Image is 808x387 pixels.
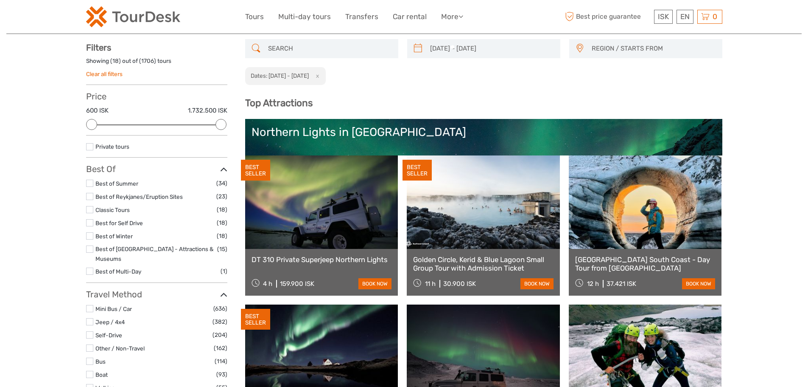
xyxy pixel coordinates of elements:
[443,280,476,288] div: 30.900 ISK
[95,233,133,240] a: Best of Winter
[141,57,154,65] label: 1706
[263,280,272,288] span: 4 h
[215,356,227,366] span: (114)
[86,164,227,174] h3: Best Of
[95,143,129,150] a: Private tours
[95,193,183,200] a: Best of Reykjanes/Eruption Sites
[310,71,322,80] button: x
[216,192,227,201] span: (23)
[86,106,109,115] label: 600 ISK
[86,42,111,53] strong: Filters
[95,268,141,275] a: Best of Multi-Day
[575,255,716,273] a: [GEOGRAPHIC_DATA] South Coast - Day Tour from [GEOGRAPHIC_DATA]
[607,280,636,288] div: 37.421 ISK
[86,6,180,27] img: 120-15d4194f-c635-41b9-a512-a3cb382bfb57_logo_small.png
[217,244,227,254] span: (15)
[393,11,427,23] a: Car rental
[221,266,227,276] span: (1)
[12,15,96,22] p: We're away right now. Please check back later!
[95,220,143,226] a: Best for Self Drive
[95,305,132,312] a: Mini Bus / Car
[95,345,145,352] a: Other / Non-Travel
[245,97,313,109] b: Top Attractions
[252,125,716,139] div: Northern Lights in [GEOGRAPHIC_DATA]
[112,57,119,65] label: 18
[520,278,554,289] a: book now
[95,180,138,187] a: Best of Summer
[563,10,652,24] span: Best price guarantee
[216,178,227,188] span: (34)
[217,205,227,215] span: (18)
[213,304,227,314] span: (636)
[86,91,227,102] h3: Price
[658,12,669,21] span: ISK
[345,11,378,23] a: Transfers
[95,358,106,365] a: Bus
[425,280,436,288] span: 11 h
[212,330,227,340] span: (204)
[677,10,693,24] div: EN
[588,42,718,56] button: REGION / STARTS FROM
[86,71,123,77] a: Clear all filters
[95,332,122,339] a: Self-Drive
[86,289,227,299] h3: Travel Method
[95,206,130,213] a: Classic Tours
[95,246,213,262] a: Best of [GEOGRAPHIC_DATA] - Attractions & Museums
[98,13,108,23] button: Open LiveChat chat widget
[403,160,432,181] div: BEST SELLER
[241,309,270,330] div: BEST SELLER
[441,11,463,23] a: More
[252,125,716,185] a: Northern Lights in [GEOGRAPHIC_DATA]
[682,278,715,289] a: book now
[217,231,227,241] span: (18)
[216,370,227,379] span: (93)
[86,57,227,70] div: Showing ( ) out of ( ) tours
[241,160,270,181] div: BEST SELLER
[95,371,108,378] a: Boat
[252,255,392,264] a: DT 310 Private Superjeep Northern Lights
[251,72,309,79] h2: Dates: [DATE] - [DATE]
[265,41,394,56] input: SEARCH
[214,343,227,353] span: (162)
[280,280,314,288] div: 159.900 ISK
[358,278,391,289] a: book now
[278,11,331,23] a: Multi-day tours
[711,12,719,21] span: 0
[95,319,125,325] a: Jeep / 4x4
[212,317,227,327] span: (382)
[413,255,554,273] a: Golden Circle, Kerid & Blue Lagoon Small Group Tour with Admission Ticket
[427,41,556,56] input: SELECT DATES
[587,280,599,288] span: 12 h
[188,106,227,115] label: 1.732.500 ISK
[217,218,227,228] span: (18)
[245,11,264,23] a: Tours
